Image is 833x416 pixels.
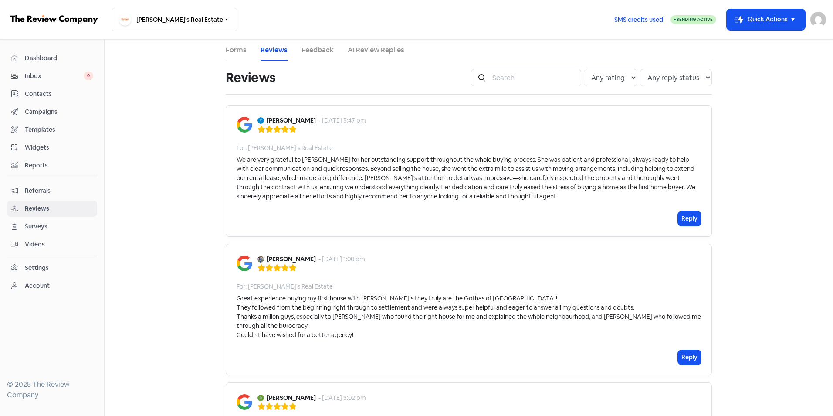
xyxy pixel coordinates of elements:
[677,17,713,22] span: Sending Active
[25,54,93,63] span: Dashboard
[318,116,366,125] div: - [DATE] 5:47 pm
[237,282,333,291] div: For: [PERSON_NAME]'s Real Estate
[7,50,97,66] a: Dashboard
[7,104,97,120] a: Campaigns
[25,222,93,231] span: Surveys
[237,294,701,340] div: Great experience buying my first house with [PERSON_NAME]'s they truly are the Gothas of [GEOGRAP...
[112,8,237,31] button: [PERSON_NAME]'s Real Estate
[226,45,247,55] a: Forms
[7,122,97,138] a: Templates
[257,395,264,401] img: Avatar
[257,117,264,124] img: Avatar
[84,72,93,80] span: 0
[25,240,93,249] span: Videos
[7,68,97,84] a: Inbox 0
[257,256,264,263] img: Avatar
[25,281,50,290] div: Account
[226,64,275,92] h1: Reviews
[301,45,334,55] a: Feedback
[267,255,316,264] b: [PERSON_NAME]
[25,143,93,152] span: Widgets
[7,157,97,174] a: Reports
[810,12,826,27] img: User
[7,260,97,276] a: Settings
[7,86,97,102] a: Contacts
[237,394,252,410] img: Image
[237,143,333,153] div: For: [PERSON_NAME]'s Real Estate
[7,379,97,400] div: © 2025 The Review Company
[7,201,97,217] a: Reviews
[237,256,252,271] img: Image
[7,183,97,199] a: Referrals
[25,186,93,195] span: Referrals
[348,45,404,55] a: AI Review Replies
[678,350,701,365] button: Reply
[237,155,701,201] div: We are very grateful to [PERSON_NAME] for her outstanding support throughout the whole buying pro...
[267,393,316,402] b: [PERSON_NAME]
[237,117,252,133] img: Image
[318,255,365,264] div: - [DATE] 1:00 pm
[607,14,670,24] a: SMS credits used
[25,263,49,273] div: Settings
[487,69,581,86] input: Search
[25,161,93,170] span: Reports
[25,89,93,99] span: Contacts
[267,116,316,125] b: [PERSON_NAME]
[25,72,84,81] span: Inbox
[678,211,701,226] button: Reply
[25,107,93,116] span: Campaigns
[7,140,97,156] a: Widgets
[614,15,663,24] span: SMS credits used
[7,236,97,252] a: Videos
[25,125,93,134] span: Templates
[318,393,366,402] div: - [DATE] 3:02 pm
[25,204,93,213] span: Reviews
[727,9,805,30] button: Quick Actions
[7,278,97,294] a: Account
[261,45,288,55] a: Reviews
[670,14,716,25] a: Sending Active
[7,218,97,235] a: Surveys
